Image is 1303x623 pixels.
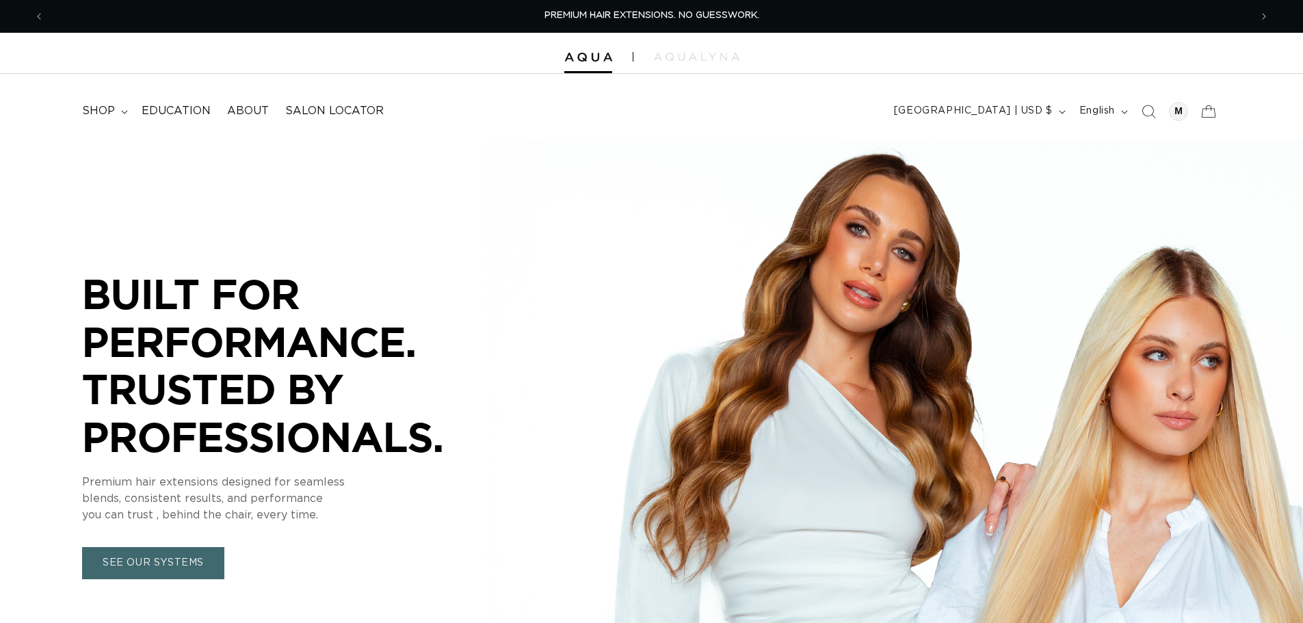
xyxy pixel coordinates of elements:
[894,104,1053,118] span: [GEOGRAPHIC_DATA] | USD $
[1133,96,1163,127] summary: Search
[285,104,384,118] span: Salon Locator
[133,96,219,127] a: Education
[886,98,1071,124] button: [GEOGRAPHIC_DATA] | USD $
[24,3,54,29] button: Previous announcement
[82,104,115,118] span: shop
[1249,3,1279,29] button: Next announcement
[564,53,612,62] img: Aqua Hair Extensions
[82,507,492,524] p: you can trust , behind the chair, every time.
[142,104,211,118] span: Education
[277,96,392,127] a: Salon Locator
[227,104,269,118] span: About
[74,96,133,127] summary: shop
[82,270,492,460] p: BUILT FOR PERFORMANCE. TRUSTED BY PROFESSIONALS.
[544,11,759,20] span: PREMIUM HAIR EXTENSIONS. NO GUESSWORK.
[219,96,277,127] a: About
[1071,98,1133,124] button: English
[82,548,224,580] a: SEE OUR SYSTEMS
[82,491,492,507] p: blends, consistent results, and performance
[1079,104,1115,118] span: English
[82,475,492,491] p: Premium hair extensions designed for seamless
[654,53,739,61] img: aqualyna.com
